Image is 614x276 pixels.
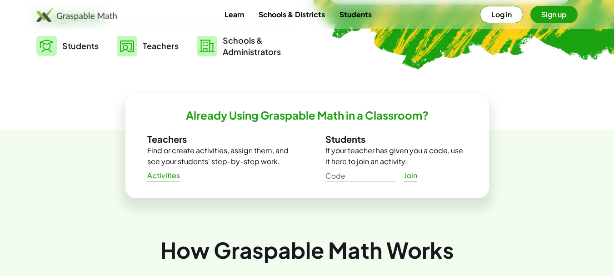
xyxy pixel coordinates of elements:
a: Learn [217,6,251,23]
span: Teachers [143,40,179,51]
a: Students [36,35,99,57]
a: Schools & Districts [251,6,332,23]
a: Activities [140,167,188,184]
span: Activities [147,171,180,181]
h3: Students [325,133,467,145]
h2: Already Using Graspable Math in a Classroom? [186,108,429,122]
img: svg%3e [197,36,217,56]
span: Join [404,171,418,181]
span: Students [62,40,99,51]
a: Teachers [117,35,179,57]
span: Schools & Administrators [223,35,281,57]
img: svg%3e [117,36,137,56]
h3: Teachers [147,133,289,145]
div: How Graspable Math Works [36,235,578,265]
a: Students [332,6,379,23]
p: Find or create activities, assign them, and see your students' step-by-step work. [147,145,289,167]
p: If your teacher has given you a code, use it here to join an activity. [325,145,467,167]
button: Log in [480,6,523,23]
img: svg%3e [36,36,57,56]
a: Join [396,167,425,184]
a: Schools &Administrators [197,35,281,57]
button: Sign up [530,6,578,23]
